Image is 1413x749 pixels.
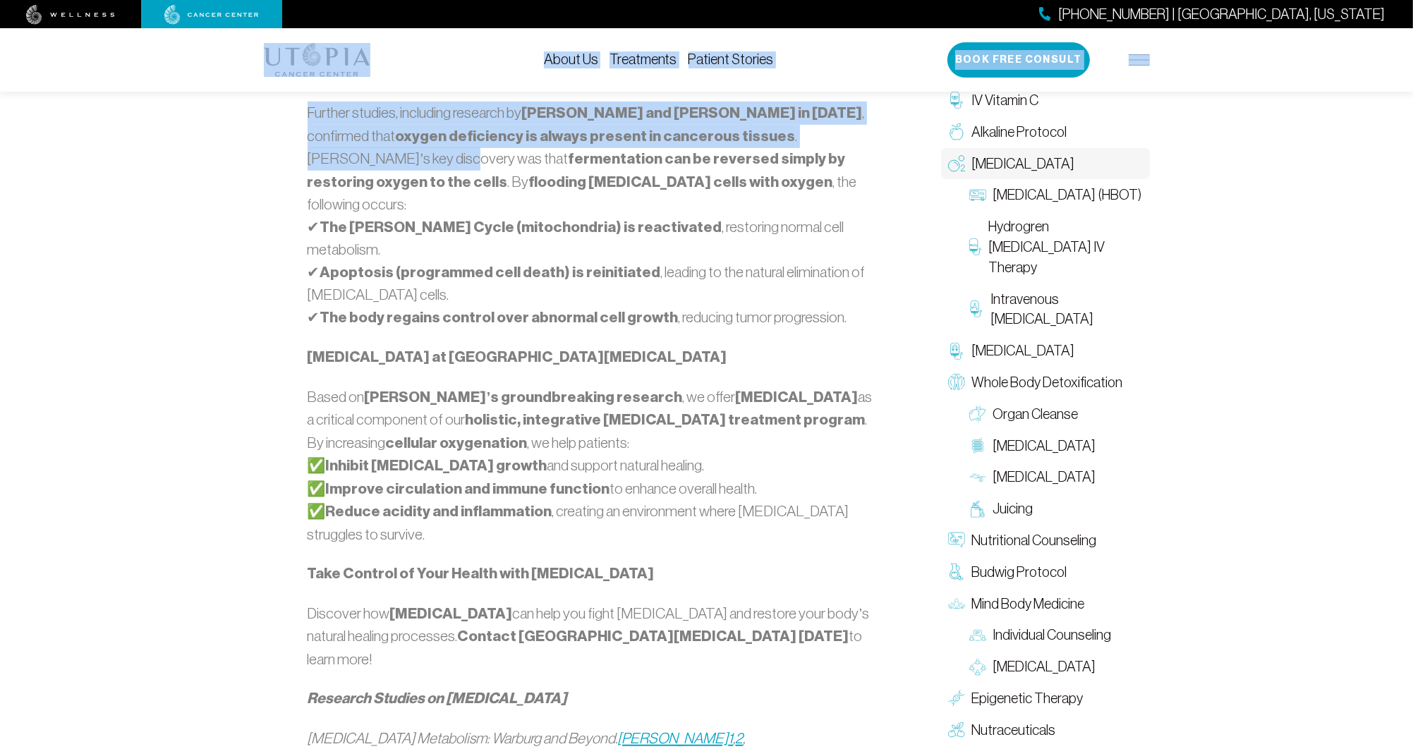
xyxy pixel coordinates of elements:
strong: holistic, integrative [MEDICAL_DATA] treatment program [466,410,866,429]
a: 1 [729,730,734,746]
a: Nutritional Counseling [941,525,1150,556]
strong: Reduce acidity and inflammation [326,502,552,520]
span: Nutraceuticals [972,720,1056,741]
a: [PERSON_NAME] [618,730,729,746]
img: Chelation Therapy [948,343,965,360]
p: Based on , we offer as a critical component of our . By increasing , we help patients: ✅ and supp... [308,386,880,546]
span: Juicing [993,499,1033,519]
a: IV Vitamin C [941,85,1150,116]
span: Mind Body Medicine [972,594,1085,614]
span: [MEDICAL_DATA] [993,657,1096,677]
strong: [MEDICAL_DATA] [390,604,513,623]
span: [PHONE_NUMBER] | [GEOGRAPHIC_DATA], [US_STATE] [1058,4,1385,25]
span: [MEDICAL_DATA] [993,467,1096,487]
span: Intravenous [MEDICAL_DATA] [990,289,1142,330]
span: Organ Cleanse [993,404,1079,425]
a: Intravenous [MEDICAL_DATA] [962,284,1150,336]
strong: cellular oxygenation [386,434,528,452]
a: Nutraceuticals [941,714,1150,746]
a: [PHONE_NUMBER] | [GEOGRAPHIC_DATA], [US_STATE] [1039,4,1385,25]
img: Nutritional Counseling [948,532,965,549]
a: Treatments [610,51,677,67]
span: Epigenetic Therapy [972,688,1084,709]
strong: fermentation can be reversed simply by restoring oxygen to the cells [308,150,846,191]
img: Individual Counseling [969,627,986,644]
strong: Apoptosis (programmed cell death) is reinitiated [320,263,661,281]
span: IV Vitamin C [972,90,1039,111]
strong: [MEDICAL_DATA] [735,388,858,406]
strong: The [PERSON_NAME] Cycle (mitochondria) is reactivated [320,218,722,236]
em: , [734,730,736,746]
a: Patient Stories [689,51,774,67]
a: Alkaline Protocol [941,116,1150,148]
img: Hydrogren Peroxide IV Therapy [969,238,981,255]
strong: The body regains control over abnormal cell growth [320,308,679,327]
a: Budwig Protocol [941,556,1150,588]
strong: Research Studies on [MEDICAL_DATA] [308,689,567,707]
a: 2 [736,730,744,746]
a: [MEDICAL_DATA] [962,461,1150,493]
img: logo [264,43,370,77]
a: Whole Body Detoxification [941,367,1150,398]
img: Colon Therapy [969,437,986,454]
a: [MEDICAL_DATA] [941,148,1150,180]
strong: [PERSON_NAME]’s groundbreaking research [365,388,683,406]
strong: Contact [GEOGRAPHIC_DATA][MEDICAL_DATA] [DATE] [458,627,849,645]
span: [MEDICAL_DATA] (HBOT) [993,185,1142,205]
img: Juicing [969,501,986,518]
span: Whole Body Detoxification [972,372,1123,393]
img: Lymphatic Massage [969,469,986,486]
a: [MEDICAL_DATA] [941,335,1150,367]
strong: Improve circulation and immune function [326,480,610,498]
strong: [MEDICAL_DATA] at [GEOGRAPHIC_DATA][MEDICAL_DATA] [308,348,727,366]
p: Discover how can help you fight [MEDICAL_DATA] and restore your body’s natural healing processes.... [308,602,880,671]
span: Nutritional Counseling [972,530,1097,551]
img: Mind Body Medicine [948,595,965,612]
strong: oxygen deficiency is always present in cancerous tissues [396,127,796,145]
strong: Inhibit [MEDICAL_DATA] growth [326,456,547,475]
img: icon-hamburger [1129,54,1150,66]
strong: Take Control of Your Health with [MEDICAL_DATA] [308,564,655,583]
img: Budwig Protocol [948,564,965,580]
a: Mind Body Medicine [941,588,1150,620]
button: Book Free Consult [947,42,1090,78]
span: Individual Counseling [993,625,1112,645]
a: [MEDICAL_DATA] [962,651,1150,683]
img: Epigenetic Therapy [948,690,965,707]
img: Alkaline Protocol [948,123,965,140]
span: Hydrogren [MEDICAL_DATA] IV Therapy [988,217,1143,277]
a: About Us [544,51,598,67]
a: Individual Counseling [962,619,1150,651]
span: Alkaline Protocol [972,122,1067,142]
img: Group Therapy [969,659,986,676]
a: Epigenetic Therapy [941,683,1150,714]
span: [MEDICAL_DATA] [972,154,1075,174]
img: Organ Cleanse [969,406,986,422]
a: Hydrogren [MEDICAL_DATA] IV Therapy [962,211,1150,283]
em: , [744,730,746,746]
p: Further studies, including research by , confirmed that . [PERSON_NAME]’s key discovery was that ... [308,102,880,329]
img: Hyperbaric Oxygen Therapy (HBOT) [969,187,986,204]
a: Organ Cleanse [962,398,1150,430]
em: [MEDICAL_DATA] Metabolism: Warburg and Beyond. [308,730,618,746]
strong: [PERSON_NAME] and [PERSON_NAME] in [DATE] [522,104,863,122]
img: Nutraceuticals [948,721,965,738]
span: Budwig Protocol [972,562,1067,583]
a: Juicing [962,493,1150,525]
a: [MEDICAL_DATA] (HBOT) [962,179,1150,211]
img: Whole Body Detoxification [948,374,965,391]
img: Oxygen Therapy [948,155,965,172]
a: [MEDICAL_DATA] [962,430,1150,462]
span: [MEDICAL_DATA] [972,341,1075,361]
img: IV Vitamin C [948,92,965,109]
img: Intravenous Ozone Therapy [969,300,984,317]
span: [MEDICAL_DATA] [993,436,1096,456]
img: wellness [26,5,115,25]
img: cancer center [164,5,259,25]
strong: flooding [MEDICAL_DATA] cells with oxygen [529,173,833,191]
